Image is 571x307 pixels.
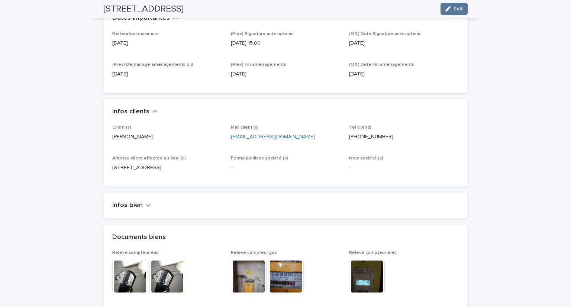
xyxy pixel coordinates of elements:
[349,133,459,141] p: [PHONE_NUMBER]
[112,108,158,116] button: Infos clients
[231,62,286,67] span: (Prev) Fin aménagements
[231,125,259,130] span: Mail client (s)
[231,251,277,255] span: Relevé compteur gaz
[112,201,143,210] h2: Infos bien
[112,164,222,172] p: [STREET_ADDRESS]
[231,134,315,139] a: [EMAIL_ADDRESS][DOMAIN_NAME]
[112,125,131,130] span: Client (s)
[231,156,288,161] span: Forme juridique société (c)
[349,70,459,78] p: [DATE]
[112,233,166,242] h2: Documents biens
[231,39,341,47] p: [DATE] 15:00
[349,32,421,36] span: (Off) Date Signature acte notarié
[349,164,459,172] p: -
[231,32,293,36] span: (Prev) Signature acte notarié
[112,251,159,255] span: Relevé compteur eau
[112,14,170,22] h2: Dates importantes
[349,62,414,67] span: (Off) Date Fin aménagements
[112,108,149,116] h2: Infos clients
[231,70,341,78] p: [DATE]
[112,201,151,210] button: Infos bien
[349,125,371,130] span: Tél clients
[231,164,341,172] p: -
[454,6,463,12] span: Edit
[349,251,397,255] span: Relevé compteur elec
[349,39,459,47] p: [DATE]
[112,32,159,36] span: Réitération maximum
[349,156,383,161] span: Nom société (c)
[441,3,468,15] button: Edit
[112,156,186,161] span: Adresse client affectée au deal (c)
[112,14,178,22] button: Dates importantes
[112,133,222,141] p: [PERSON_NAME]
[112,62,193,67] span: (Prev) Démarrage aménagements old
[112,70,222,78] p: [DATE]
[112,39,222,47] p: [DATE]
[103,4,184,14] h2: [STREET_ADDRESS]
